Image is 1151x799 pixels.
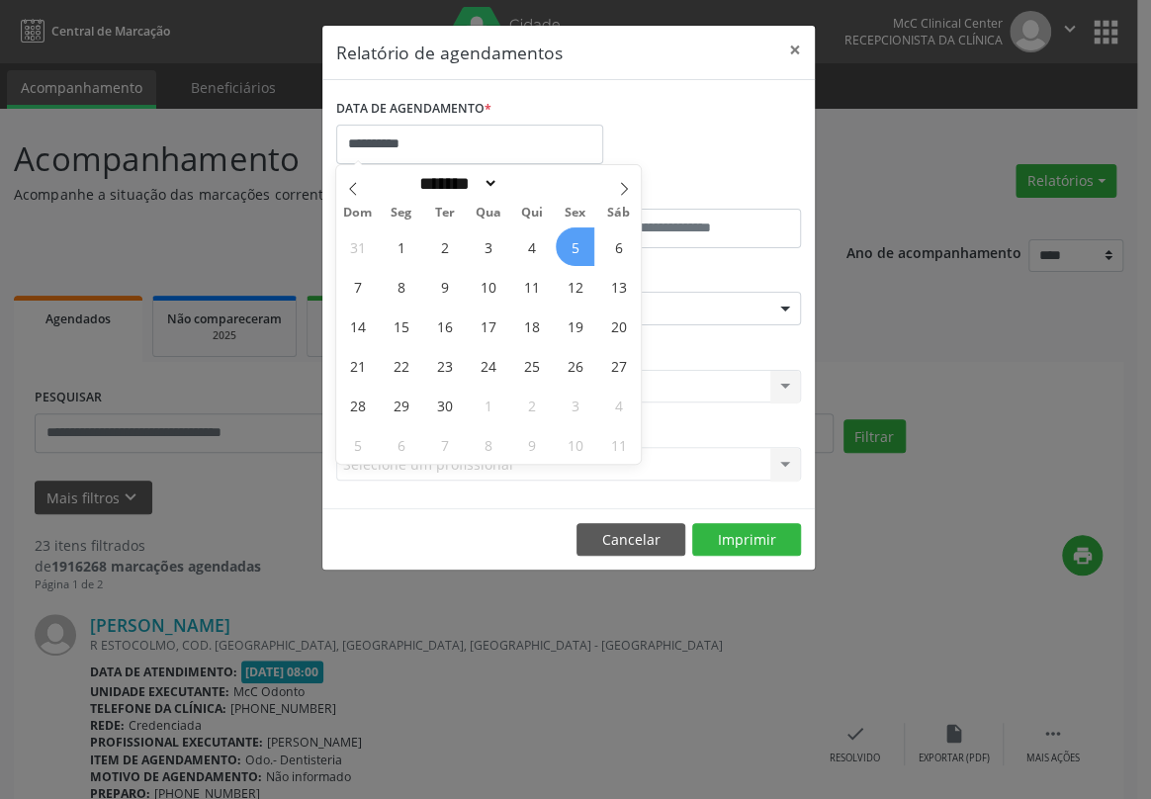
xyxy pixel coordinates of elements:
button: Imprimir [692,523,801,557]
span: Setembro 5, 2025 [556,227,594,266]
span: Setembro 20, 2025 [599,307,638,345]
span: Setembro 14, 2025 [338,307,377,345]
span: Outubro 8, 2025 [469,425,507,464]
span: Outubro 10, 2025 [556,425,594,464]
span: Setembro 10, 2025 [469,267,507,306]
span: Setembro 13, 2025 [599,267,638,306]
label: DATA DE AGENDAMENTO [336,94,491,125]
span: Qua [467,207,510,220]
span: Dom [336,207,380,220]
span: Ter [423,207,467,220]
select: Month [412,173,499,194]
span: Setembro 26, 2025 [556,346,594,385]
span: Outubro 11, 2025 [599,425,638,464]
span: Setembro 11, 2025 [512,267,551,306]
span: Outubro 3, 2025 [556,386,594,424]
span: Setembro 3, 2025 [469,227,507,266]
span: Outubro 6, 2025 [382,425,420,464]
span: Setembro 19, 2025 [556,307,594,345]
span: Setembro 15, 2025 [382,307,420,345]
span: Outubro 4, 2025 [599,386,638,424]
h5: Relatório de agendamentos [336,40,563,65]
span: Sex [554,207,597,220]
span: Setembro 17, 2025 [469,307,507,345]
span: Outubro 9, 2025 [512,425,551,464]
span: Setembro 12, 2025 [556,267,594,306]
span: Setembro 6, 2025 [599,227,638,266]
span: Setembro 28, 2025 [338,386,377,424]
span: Outubro 7, 2025 [425,425,464,464]
span: Setembro 8, 2025 [382,267,420,306]
span: Setembro 1, 2025 [382,227,420,266]
span: Setembro 27, 2025 [599,346,638,385]
span: Agosto 31, 2025 [338,227,377,266]
span: Qui [510,207,554,220]
span: Seg [380,207,423,220]
span: Setembro 16, 2025 [425,307,464,345]
span: Outubro 1, 2025 [469,386,507,424]
label: ATÉ [574,178,801,209]
span: Setembro 21, 2025 [338,346,377,385]
span: Setembro 30, 2025 [425,386,464,424]
span: Setembro 25, 2025 [512,346,551,385]
span: Setembro 18, 2025 [512,307,551,345]
span: Setembro 7, 2025 [338,267,377,306]
span: Setembro 4, 2025 [512,227,551,266]
span: Setembro 22, 2025 [382,346,420,385]
span: Outubro 2, 2025 [512,386,551,424]
span: Setembro 2, 2025 [425,227,464,266]
button: Close [775,26,815,74]
span: Outubro 5, 2025 [338,425,377,464]
span: Sáb [597,207,641,220]
button: Cancelar [576,523,685,557]
span: Setembro 9, 2025 [425,267,464,306]
input: Year [498,173,564,194]
span: Setembro 23, 2025 [425,346,464,385]
span: Setembro 24, 2025 [469,346,507,385]
span: Setembro 29, 2025 [382,386,420,424]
